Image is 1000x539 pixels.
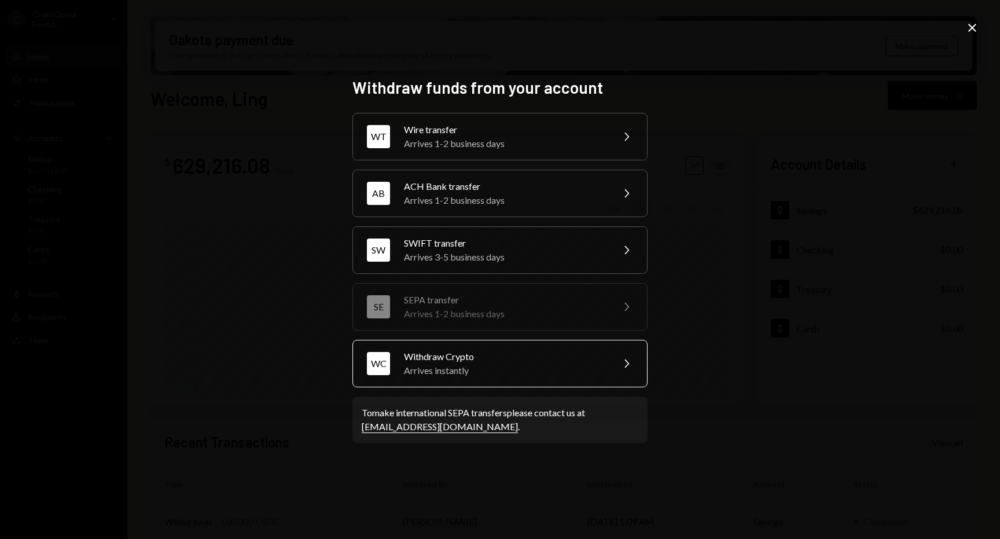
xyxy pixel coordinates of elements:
button: WTWire transferArrives 1-2 business days [352,113,648,160]
div: AB [367,182,390,205]
button: SESEPA transferArrives 1-2 business days [352,283,648,331]
button: WCWithdraw CryptoArrives instantly [352,340,648,387]
div: To make international SEPA transfers please contact us at . [362,406,638,434]
div: SW [367,239,390,262]
div: Arrives instantly [404,364,605,377]
div: Withdraw Crypto [404,350,605,364]
div: ACH Bank transfer [404,179,605,193]
a: [EMAIL_ADDRESS][DOMAIN_NAME] [362,421,518,433]
div: SEPA transfer [404,293,605,307]
h2: Withdraw funds from your account [352,76,648,99]
div: SWIFT transfer [404,236,605,250]
div: Arrives 3-5 business days [404,250,605,264]
div: Arrives 1-2 business days [404,307,605,321]
div: WT [367,125,390,148]
div: SE [367,295,390,318]
div: Arrives 1-2 business days [404,193,605,207]
button: SWSWIFT transferArrives 3-5 business days [352,226,648,274]
button: ABACH Bank transferArrives 1-2 business days [352,170,648,217]
div: WC [367,352,390,375]
div: Arrives 1-2 business days [404,137,605,151]
div: Wire transfer [404,123,605,137]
